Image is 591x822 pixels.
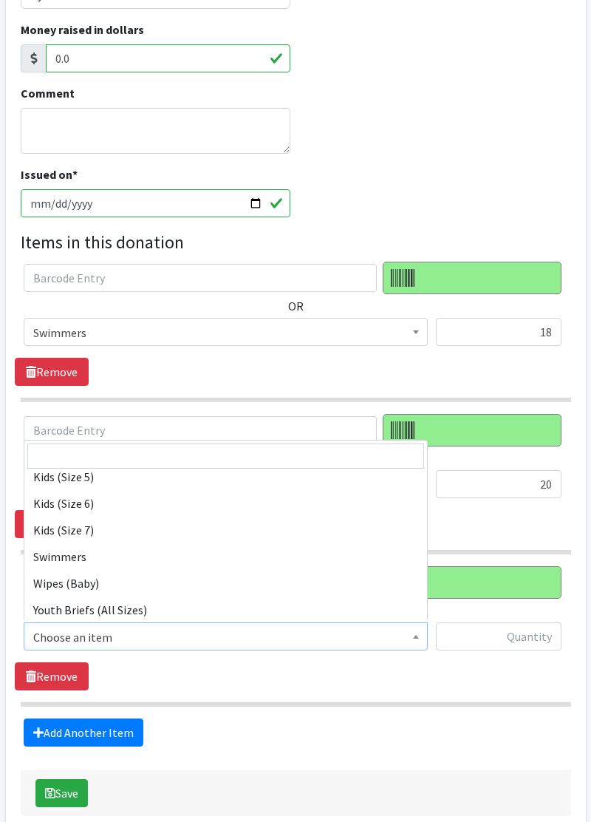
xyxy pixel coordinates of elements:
label: Issued on [21,166,78,183]
a: Remove [15,662,89,690]
li: Kids (Size 7) [24,517,427,543]
span: Swimmers [33,322,418,343]
span: Swimmers [24,318,428,346]
label: Comment [21,84,75,102]
li: Youth Briefs (All Sizes) [24,597,427,623]
li: Kids (Size 5) [24,463,427,490]
li: Kids (Size 6) [24,490,427,517]
span: Choose an item [24,622,428,651]
label: Money raised in dollars [21,21,144,38]
button: Save [35,779,88,807]
li: Wipes (Baby) [24,570,427,597]
span: Choose an item [33,627,418,648]
abbr: required [72,167,78,182]
label: OR [288,297,304,315]
a: Remove [15,510,89,538]
input: Quantity [436,470,561,498]
input: Barcode Entry [24,264,377,292]
a: Remove [15,358,89,386]
input: Quantity [436,622,561,651]
a: Add Another Item [24,719,143,747]
input: Quantity [436,318,561,346]
input: Barcode Entry [24,416,377,444]
li: Swimmers [24,543,427,570]
legend: Items in this donation [21,229,571,256]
